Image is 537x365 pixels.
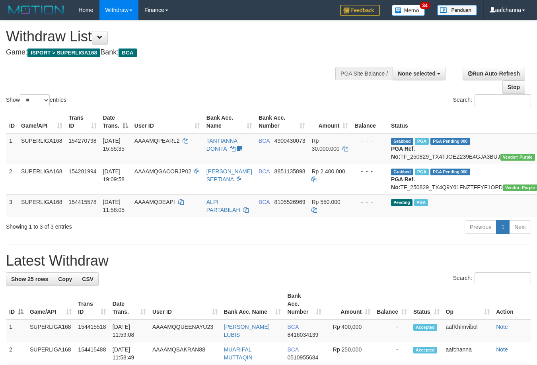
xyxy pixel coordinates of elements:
th: Op: activate to sort column ascending [443,289,493,319]
span: Rp 2.400.000 [311,168,345,175]
img: Feedback.jpg [340,5,380,16]
span: [DATE] 11:58:05 [103,199,125,213]
div: - - - [354,198,385,206]
td: 154415488 [75,342,109,365]
td: SUPERLIGA168 [18,194,66,217]
td: 154415518 [75,319,109,342]
td: 1 [6,319,27,342]
span: Copy [58,276,72,282]
th: Trans ID: activate to sort column ascending [75,289,109,319]
a: Copy [53,272,77,286]
span: AAAAMQDEAPI [134,199,175,205]
label: Show entries [6,94,66,106]
td: SUPERLIGA168 [27,342,75,365]
th: Trans ID: activate to sort column ascending [66,111,100,133]
td: - [374,342,410,365]
span: Rp 30.000.000 [311,138,339,152]
a: Stop [502,80,525,94]
td: [DATE] 11:58:49 [109,342,149,365]
input: Search: [475,94,531,106]
span: ISPORT > SUPERLIGA168 [27,49,100,57]
td: aafchanna [443,342,493,365]
a: MUARIFAL MUTTAQIN [224,346,253,361]
td: 2 [6,342,27,365]
span: Copy 0510955684 to clipboard [287,354,318,361]
h1: Latest Withdraw [6,253,531,269]
span: PGA Pending [430,169,470,175]
span: BCA [119,49,136,57]
span: Copy 8105526969 to clipboard [274,199,305,205]
td: SUPERLIGA168 [18,133,66,164]
div: - - - [354,137,385,145]
th: Amount: activate to sort column ascending [308,111,351,133]
th: Bank Acc. Name: activate to sort column ascending [221,289,284,319]
th: Action [493,289,531,319]
input: Search: [475,272,531,284]
td: 2 [6,164,18,194]
span: Accepted [413,324,437,331]
th: Balance [351,111,388,133]
span: BCA [259,168,270,175]
span: 34 [420,2,430,9]
td: SUPERLIGA168 [27,319,75,342]
th: Game/API: activate to sort column ascending [27,289,75,319]
div: Showing 1 to 3 of 3 entries [6,219,218,231]
td: Rp 400,000 [325,319,374,342]
span: Copy 8416034139 to clipboard [287,332,318,338]
span: BCA [287,346,298,353]
td: aafKhimvibol [443,319,493,342]
td: - [374,319,410,342]
h1: Withdraw List [6,29,350,45]
div: PGA Site Balance / [335,67,393,80]
a: CSV [77,272,99,286]
td: SUPERLIGA168 [18,164,66,194]
span: BCA [259,199,270,205]
span: Accepted [413,347,437,353]
th: Date Trans.: activate to sort column descending [100,111,131,133]
th: Bank Acc. Number: activate to sort column ascending [255,111,309,133]
th: Game/API: activate to sort column ascending [18,111,66,133]
a: Note [496,324,508,330]
img: MOTION_logo.png [6,4,66,16]
a: [PERSON_NAME] SEPTIANA [206,168,252,182]
b: PGA Ref. No: [391,146,415,160]
td: Rp 250,000 [325,342,374,365]
a: Previous [465,220,496,234]
span: Rp 550.000 [311,199,340,205]
a: [PERSON_NAME] LUBIS [224,324,270,338]
span: Pending [391,199,412,206]
th: Bank Acc. Name: activate to sort column ascending [203,111,255,133]
td: AAAAMQQUEENAYU23 [149,319,221,342]
th: Date Trans.: activate to sort column ascending [109,289,149,319]
button: None selected [393,67,446,80]
img: panduan.png [437,5,477,16]
span: Show 25 rows [11,276,48,282]
span: Grabbed [391,138,413,145]
a: TANTIANNA DONITA [206,138,237,152]
span: PGA Pending [430,138,470,145]
a: Show 25 rows [6,272,53,286]
span: Copy 8851135898 to clipboard [274,168,305,175]
span: AAAAMQPEARL2 [134,138,180,144]
div: - - - [354,167,385,175]
span: Marked by aafsoycanthlai [414,199,428,206]
td: 1 [6,133,18,164]
th: ID: activate to sort column descending [6,289,27,319]
h4: Game: Bank: [6,49,350,56]
span: 154270798 [69,138,97,144]
label: Search: [453,272,531,284]
a: Note [496,346,508,353]
img: Button%20Memo.svg [392,5,425,16]
span: [DATE] 15:55:35 [103,138,125,152]
span: CSV [82,276,93,282]
th: User ID: activate to sort column ascending [149,289,221,319]
span: Grabbed [391,169,413,175]
select: Showentries [20,94,50,106]
th: Status: activate to sort column ascending [410,289,443,319]
span: 154281994 [69,168,97,175]
span: BCA [259,138,270,144]
a: Run Auto-Refresh [463,67,525,80]
span: 154415578 [69,199,97,205]
span: Marked by aafmaleo [415,138,429,145]
th: Bank Acc. Number: activate to sort column ascending [284,289,324,319]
